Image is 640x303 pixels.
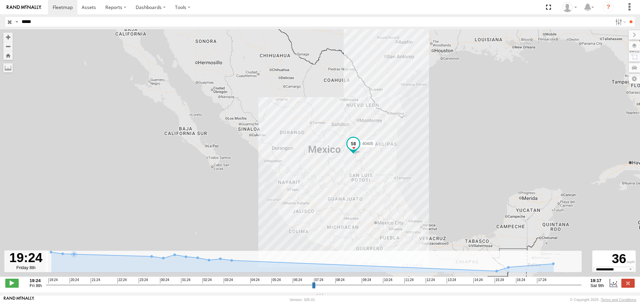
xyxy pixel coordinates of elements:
div: Caseta Laredo TX [560,2,579,12]
span: 21:24 [91,278,100,283]
label: Close [621,279,635,287]
span: 04:24 [250,278,260,283]
img: rand-logo.svg [7,5,41,10]
label: Play/Stop [5,279,19,287]
div: © Copyright 2025 - [570,298,636,302]
strong: 19:24 [30,278,42,283]
label: Measure [3,63,13,73]
span: 23:24 [139,278,148,283]
button: Zoom in [3,33,13,42]
span: 08:24 [335,278,345,283]
span: 20:24 [70,278,79,283]
span: 05:24 [271,278,281,283]
span: 19:24 [48,278,58,283]
button: Zoom out [3,42,13,51]
span: 17:24 [537,278,546,283]
span: 09:24 [362,278,371,283]
span: 12:24 [426,278,435,283]
span: 07:24 [314,278,323,283]
span: Fri 8th Aug 2025 [30,283,42,288]
div: Version: 305.01 [290,298,315,302]
span: 02:24 [202,278,212,283]
div: 36 [593,251,635,267]
span: 00:24 [160,278,169,283]
span: 15:24 [495,278,504,283]
label: Search Query [14,17,19,27]
a: Visit our Website [4,296,34,303]
span: 22:24 [117,278,127,283]
span: 14:24 [473,278,483,283]
span: 16:24 [516,278,525,283]
button: Zoom Home [3,51,13,60]
label: Search Filter Options [613,17,627,27]
span: 03:24 [224,278,233,283]
span: 11:24 [404,278,414,283]
label: Map Settings [629,74,640,83]
span: 10:24 [383,278,392,283]
i: ? [603,2,614,13]
span: 01:24 [181,278,190,283]
span: 13:24 [447,278,456,283]
span: Sat 9th Aug 2025 [590,283,604,288]
span: 40405 [362,141,373,146]
a: Terms and Conditions [601,298,636,302]
strong: 19:17 [590,278,604,283]
span: 06:24 [293,278,302,283]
